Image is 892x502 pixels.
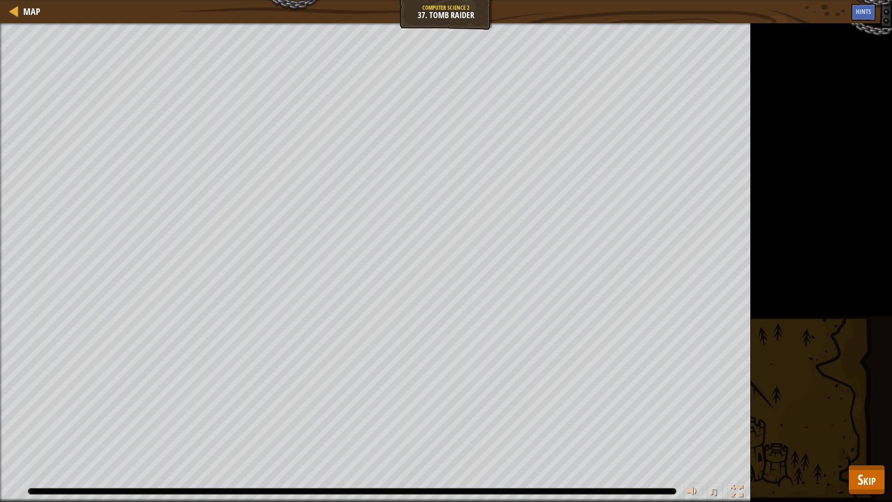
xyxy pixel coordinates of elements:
[19,5,40,18] a: Map
[858,470,876,489] span: Skip
[728,483,746,502] button: Toggle fullscreen
[856,7,871,16] span: Hints
[709,484,718,498] span: ♫
[707,483,723,502] button: ♫
[23,5,40,18] span: Map
[684,483,702,502] button: Adjust volume
[848,465,885,495] button: Skip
